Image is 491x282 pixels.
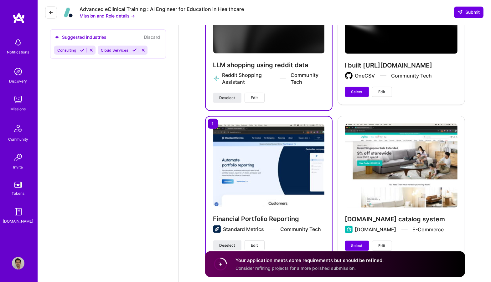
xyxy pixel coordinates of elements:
button: Edit [245,240,265,250]
h4: Your application meets some requirements but should be refined. [236,257,384,264]
span: Submit [458,9,480,15]
div: Advanced eClinical Training : AI Engineer for Education in Healthcare [80,6,244,13]
img: divider [280,78,286,79]
img: bell [12,36,24,49]
div: Reddit Shopping Assistant Community Tech [222,72,324,85]
span: Edit [379,89,385,95]
i: icon LeftArrowDark [49,10,54,15]
div: Missions [11,106,26,112]
img: tokens [14,182,22,188]
div: [DOMAIN_NAME] [3,218,34,224]
i: Accept [132,48,137,53]
i: Reject [141,48,146,53]
span: Select [351,89,363,95]
div: Notifications [7,49,29,55]
span: Consider refining projects for a more polished submission. [236,265,356,271]
h4: Financial Portfolio Reporting [213,215,324,223]
button: Mission and Role details → [80,13,135,19]
div: Suggested industries [54,34,106,40]
button: Discard [142,33,162,41]
button: Deselect [213,240,241,250]
button: Select [345,87,369,97]
img: divider [269,229,276,229]
i: Reject [89,48,94,53]
span: Deselect [220,95,235,101]
img: Company Logo [62,6,75,19]
i: icon SuggestedTeams [54,34,59,40]
button: Submit [454,7,483,18]
span: Deselect [220,243,235,248]
span: Edit [251,95,258,101]
i: icon SendLight [458,10,463,15]
img: Company logo [213,225,221,233]
span: Select [351,243,363,249]
button: Select [345,241,369,251]
div: Community [8,136,28,143]
img: Invite [12,151,24,164]
div: Invite [13,164,23,170]
img: Financial Portfolio Reporting [213,124,324,207]
i: Accept [80,48,85,53]
div: Tokens [12,190,25,197]
div: Discovery [9,78,27,84]
img: Company logo [213,75,220,82]
button: Deselect [213,93,241,103]
a: User Avatar [10,257,26,269]
img: discovery [12,65,24,78]
span: Cloud Services [101,48,128,53]
div: Standard Metrics Community Tech [223,226,321,233]
img: Community [11,121,26,136]
img: teamwork [12,93,24,106]
h4: LLM shopping using reddit data [213,61,324,69]
span: Edit [379,243,385,249]
span: Consulting [57,48,76,53]
img: guide book [12,205,24,218]
span: Edit [251,243,258,248]
button: Edit [372,241,392,251]
button: Edit [372,87,392,97]
img: logo [13,13,25,24]
img: User Avatar [12,257,24,269]
button: Edit [245,93,265,103]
